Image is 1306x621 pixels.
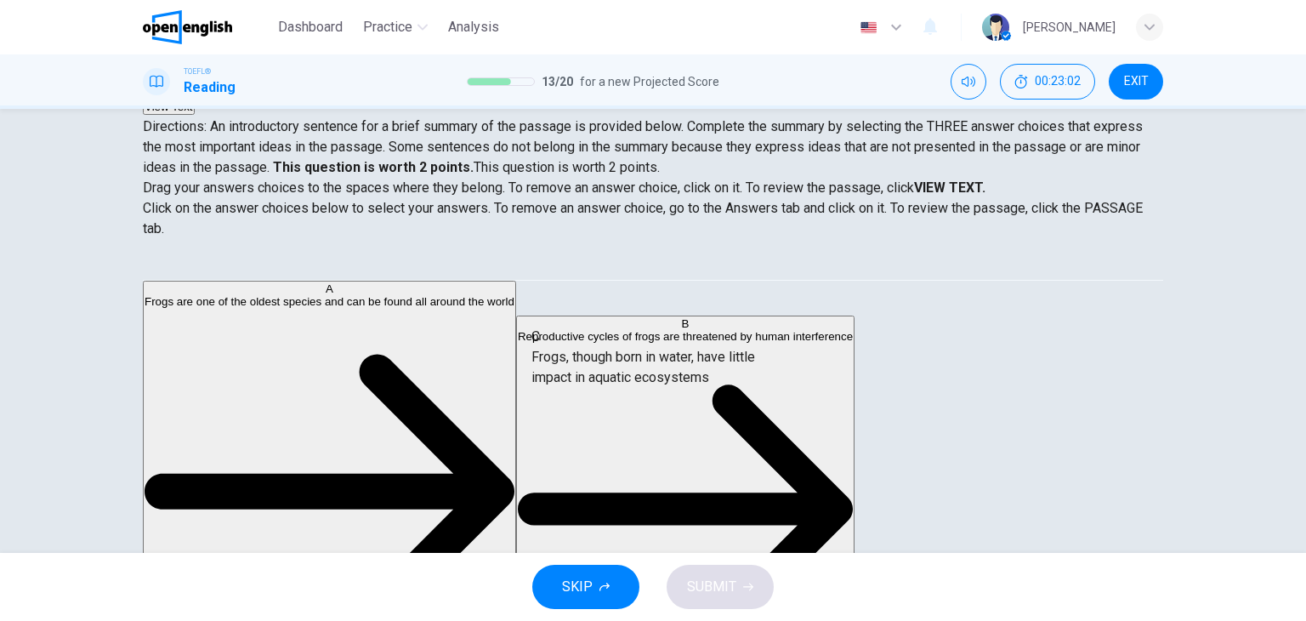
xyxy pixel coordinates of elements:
strong: This question is worth 2 points. [270,159,474,175]
button: SKIP [532,565,639,609]
div: Hide [1000,64,1095,100]
div: B [518,316,853,329]
button: Analysis [441,12,506,43]
img: OpenEnglish logo [143,10,232,44]
span: Reproductive cycles of frogs are threatened by human interference [518,329,853,342]
span: 00:23:02 [1035,75,1081,88]
strong: VIEW TEXT. [914,179,985,196]
span: Directions: An introductory sentence for a brief summary of the passage is provided below. Comple... [143,118,1143,175]
p: Drag your answers choices to the spaces where they belong. To remove an answer choice, click on i... [143,178,1163,198]
span: This question is worth 2 points. [474,159,660,175]
div: [PERSON_NAME] [1023,17,1116,37]
div: Choose test type tabs [143,239,1163,280]
span: Practice [363,17,412,37]
span: for a new Projected Score [580,71,719,92]
button: Dashboard [271,12,349,43]
a: OpenEnglish logo [143,10,271,44]
button: Practice [356,12,434,43]
span: TOEFL® [184,66,211,77]
span: Frogs are one of the oldest species and can be found all around the world [145,295,514,308]
span: Analysis [448,17,499,37]
button: 00:23:02 [1000,64,1095,100]
button: EXIT [1109,64,1163,100]
span: 13 / 20 [542,71,573,92]
span: Dashboard [278,17,343,37]
span: EXIT [1124,75,1149,88]
span: SKIP [562,575,593,599]
img: Profile picture [982,14,1009,41]
h1: Reading [184,77,236,98]
img: en [858,21,879,34]
div: Mute [951,64,986,100]
p: Click on the answer choices below to select your answers. To remove an answer choice, go to the A... [143,198,1163,239]
div: A [145,282,514,295]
